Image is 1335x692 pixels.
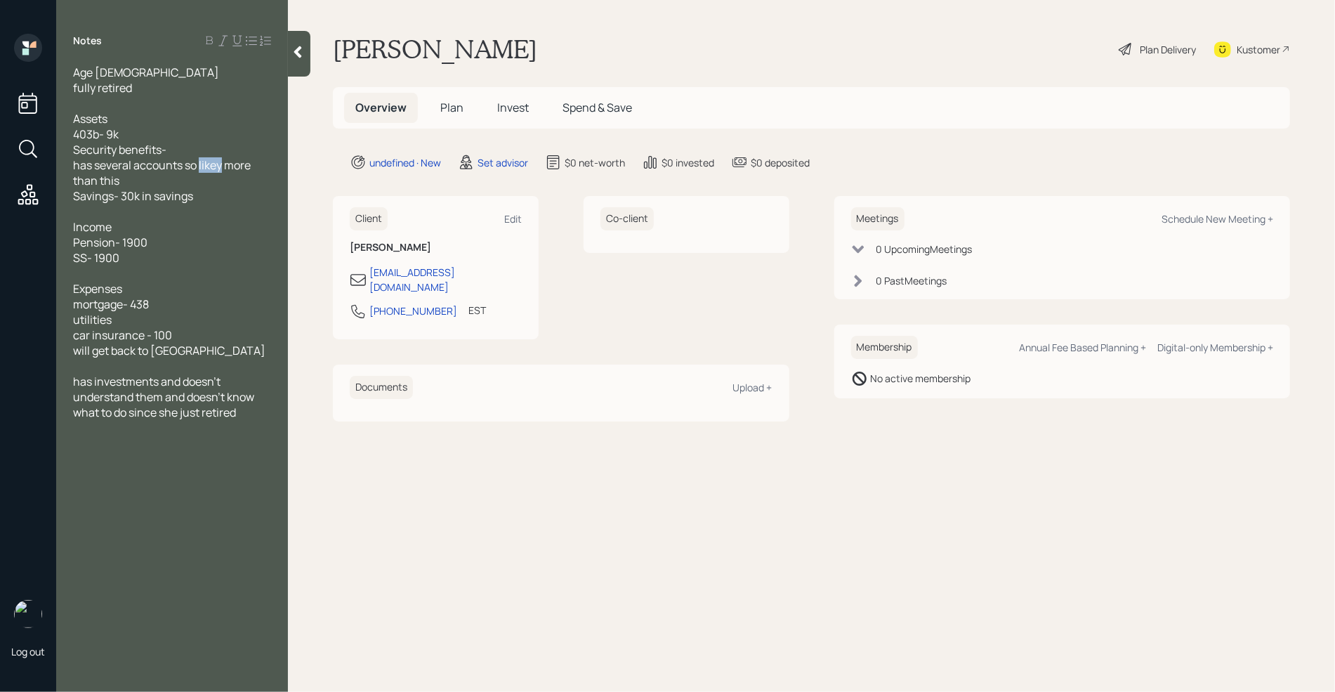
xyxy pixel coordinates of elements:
span: Security benefits- [73,142,166,157]
span: Income [73,219,112,235]
span: has several accounts so likey more than this [73,157,253,188]
span: car insurance - 100 [73,327,172,343]
span: has investments and doesn't understand them and doesn't know what to do since she just retired [73,374,256,420]
span: Spend & Save [563,100,632,115]
span: Savings- 30k in savings [73,188,193,204]
span: will get back to [GEOGRAPHIC_DATA] [73,343,265,358]
span: utilities [73,312,112,327]
div: Digital-only Membership + [1157,341,1273,354]
div: 0 Past Meeting s [876,273,947,288]
div: Kustomer [1237,42,1280,57]
div: Schedule New Meeting + [1162,212,1273,226]
h6: Membership [851,336,918,359]
span: Pension- 1900 [73,235,147,250]
span: mortgage- 438 [73,296,149,312]
h6: Documents [350,376,413,399]
div: EST [468,303,486,318]
div: [PHONE_NUMBER] [369,303,457,318]
div: Upload + [733,381,772,394]
h1: [PERSON_NAME] [333,34,537,65]
span: fully retired [73,80,132,96]
div: [EMAIL_ADDRESS][DOMAIN_NAME] [369,265,522,294]
div: Edit [504,212,522,226]
div: Log out [11,645,45,658]
h6: Meetings [851,207,905,230]
span: Invest [497,100,529,115]
div: Set advisor [478,155,528,170]
div: $0 deposited [751,155,810,170]
span: Expenses [73,281,122,296]
label: Notes [73,34,102,48]
div: Plan Delivery [1140,42,1196,57]
div: Annual Fee Based Planning + [1019,341,1146,354]
span: SS- 1900 [73,250,119,266]
div: No active membership [871,371,971,386]
div: $0 net-worth [565,155,625,170]
div: $0 invested [662,155,714,170]
span: Age [DEMOGRAPHIC_DATA] [73,65,219,80]
h6: Client [350,207,388,230]
div: 0 Upcoming Meeting s [876,242,973,256]
img: retirable_logo.png [14,600,42,628]
span: 403b- 9k [73,126,119,142]
div: undefined · New [369,155,441,170]
span: Assets [73,111,107,126]
span: Overview [355,100,407,115]
h6: Co-client [600,207,654,230]
span: Plan [440,100,463,115]
h6: [PERSON_NAME] [350,242,522,254]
